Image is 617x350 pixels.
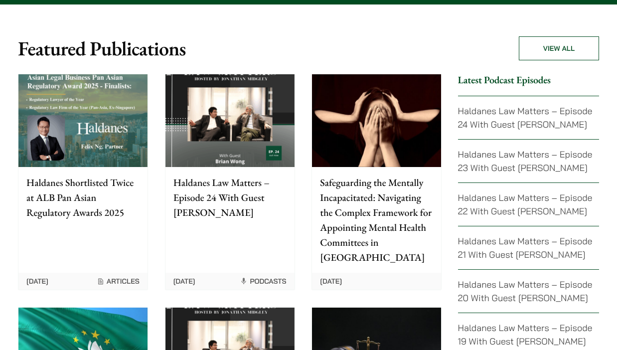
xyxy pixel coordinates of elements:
p: Safeguarding the Mentally Incapacitated: Navigating the Complex Framework for Appointing Mental H... [320,175,433,265]
a: Haldanes Law Matters – Episode 20 With Guest [PERSON_NAME] [458,279,593,304]
h3: Latest Podcast Episodes [458,74,600,86]
a: Haldanes Law Matters – Episode 23 With Guest [PERSON_NAME] [458,149,593,174]
p: Haldanes Law Matters – Episode 24 With Guest [PERSON_NAME] [173,175,287,220]
a: View All [519,36,599,60]
a: Haldanes Law Matters – Episode 24 With Guest [PERSON_NAME] [DATE] Podcasts [165,74,295,290]
a: Haldanes Law Matters – Episode 22 With Guest [PERSON_NAME] [458,192,593,217]
a: Haldanes Law Matters – Episode 19 With Guest [PERSON_NAME] [458,322,593,347]
p: Haldanes Shortlisted Twice at ALB Pan Asian Regulatory Awards 2025 [26,175,140,220]
a: Haldanes Law Matters – Episode 21 With Guest [PERSON_NAME] [458,235,593,260]
span: Articles [97,277,140,286]
span: Podcasts [240,277,286,286]
h2: Featured Publications [18,36,329,60]
time: [DATE] [26,277,48,286]
a: Safeguarding the Mentally Incapacitated: Navigating the Complex Framework for Appointing Mental H... [311,74,442,290]
a: Haldanes Law Matters – Episode 24 With Guest [PERSON_NAME] [458,105,593,130]
a: Haldanes Shortlisted Twice at ALB Pan Asian Regulatory Awards 2025 [DATE] Articles [18,74,148,290]
time: [DATE] [320,277,342,286]
time: [DATE] [173,277,195,286]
